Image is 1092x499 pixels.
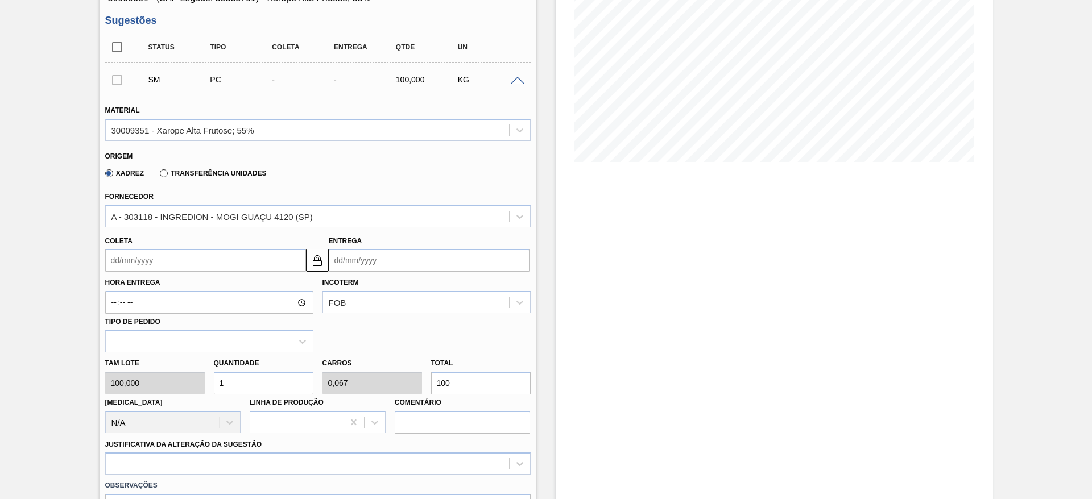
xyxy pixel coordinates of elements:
[250,398,324,406] label: Linha de Produção
[146,75,214,84] div: Sugestão Manual
[331,43,400,51] div: Entrega
[214,359,259,367] label: Quantidade
[329,298,346,307] div: FOB
[105,477,531,494] label: Observações
[105,193,154,201] label: Fornecedor
[395,394,531,411] label: Comentário
[160,169,266,177] label: Transferência Unidades
[269,43,338,51] div: Coleta
[105,15,531,27] h3: Sugestões
[431,359,453,367] label: Total
[105,355,205,372] label: Tam lote
[322,359,352,367] label: Carros
[105,152,133,160] label: Origem
[329,249,530,272] input: dd/mm/yyyy
[105,249,306,272] input: dd/mm/yyyy
[329,237,362,245] label: Entrega
[105,237,133,245] label: Coleta
[105,440,262,448] label: Justificativa da Alteração da Sugestão
[455,75,524,84] div: KG
[146,43,214,51] div: Status
[111,211,313,221] div: A - 303118 - INGREDION - MOGI GUAÇU 4120 (SP)
[105,275,313,291] label: Hora Entrega
[393,75,462,84] div: 100,000
[105,169,144,177] label: Xadrez
[269,75,338,84] div: -
[322,278,359,286] label: Incoterm
[105,318,160,326] label: Tipo de pedido
[455,43,524,51] div: UN
[105,398,163,406] label: [MEDICAL_DATA]
[331,75,400,84] div: -
[105,106,140,114] label: Material
[306,249,329,272] button: locked
[207,75,276,84] div: Pedido de Compra
[393,43,462,51] div: Qtde
[207,43,276,51] div: Tipo
[111,125,254,135] div: 30009351 - Xarope Alta Frutose; 55%
[311,253,324,267] img: locked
